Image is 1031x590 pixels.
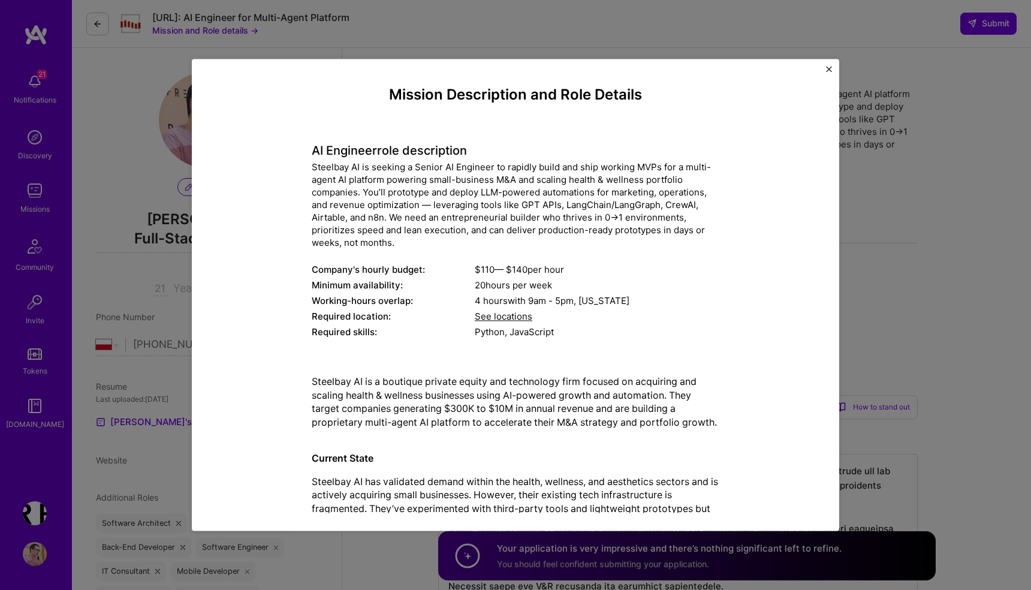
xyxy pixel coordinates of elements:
div: $ 110 — $ 140 per hour [475,264,719,276]
span: 9am - 5pm , [526,296,578,307]
div: Required location: [312,311,475,323]
p: Steelbay AI is a boutique private equity and technology firm focused on acquiring and scaling hea... [312,375,719,442]
div: Company's hourly budget: [312,264,475,276]
h4: AI Engineer role description [312,144,719,158]
div: Steelbay AI is seeking a Senior AI Engineer to rapidly build and ship working MVPs for a multi-ag... [312,161,719,249]
p: Steelbay AI has validated demand within the health, wellness, and aesthetics sectors and is activ... [312,475,719,529]
div: 20 hours per week [475,279,719,292]
strong: Current State [312,453,373,465]
div: 4 hours with [US_STATE] [475,295,719,308]
div: Minimum availability: [312,279,475,292]
button: Close [826,66,832,79]
h4: Mission Description and Role Details [312,86,719,104]
div: Python, JavaScript [475,326,719,339]
div: Required skills: [312,326,475,339]
div: Working-hours overlap: [312,295,475,308]
span: See locations [475,311,532,323]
